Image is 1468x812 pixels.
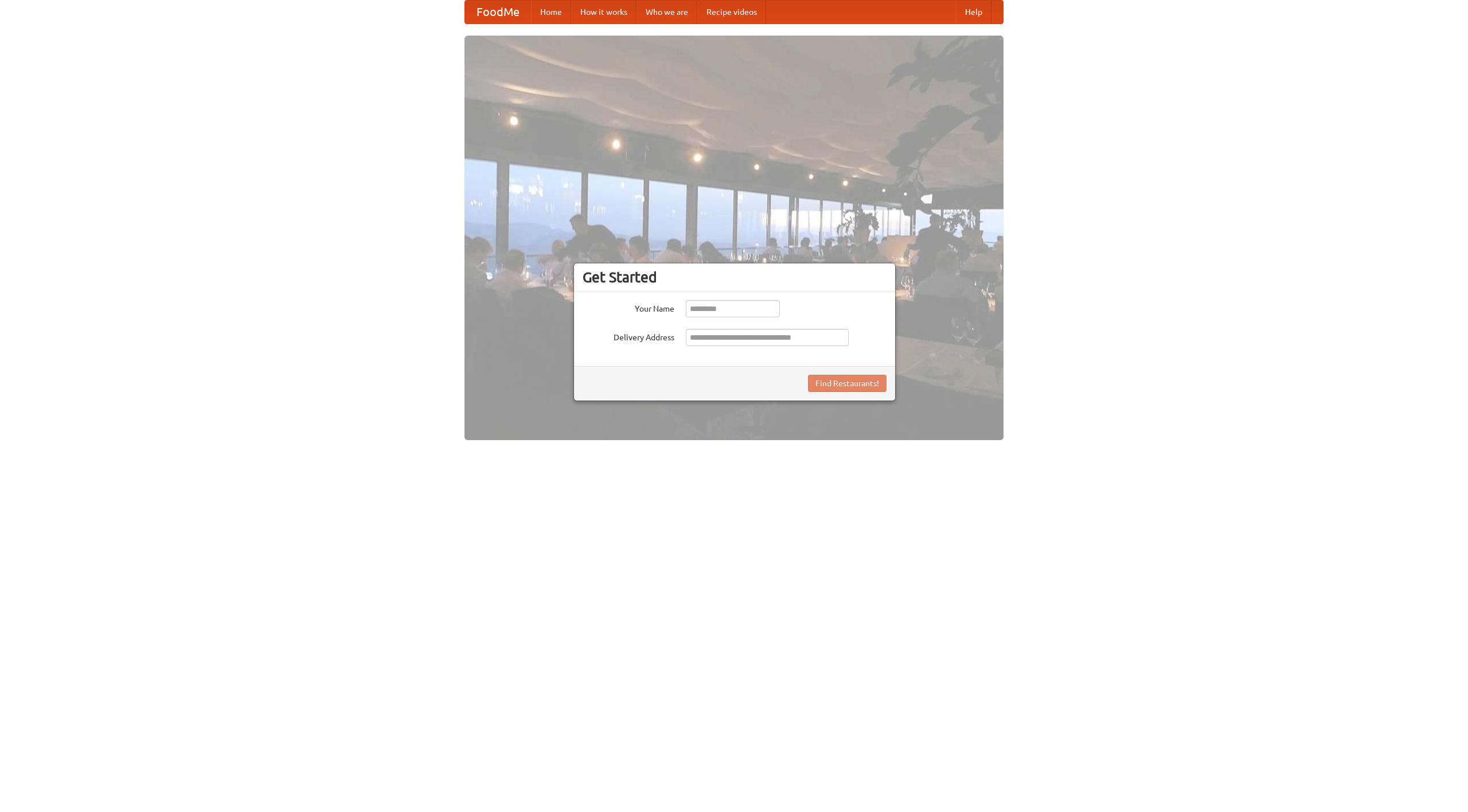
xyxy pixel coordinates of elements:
a: Home [531,1,571,24]
label: Delivery Address [583,329,674,343]
button: Find Restaurants! [808,375,887,392]
h3: Get Started [583,269,887,286]
a: Recipe videos [697,1,766,24]
a: How it works [571,1,637,24]
a: FoodMe [465,1,531,24]
a: Who we are [637,1,697,24]
label: Your Name [583,300,674,314]
a: Help [956,1,991,24]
